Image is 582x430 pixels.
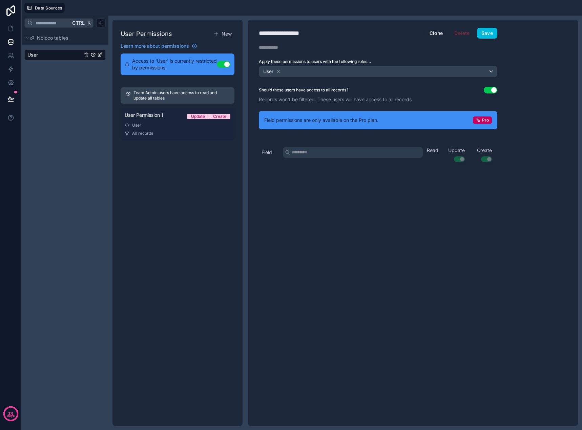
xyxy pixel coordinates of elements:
[191,114,205,119] div: Update
[37,35,68,41] span: Noloco tables
[24,33,102,43] button: Noloco tables
[71,19,85,27] span: Ctrl
[35,5,62,10] span: Data Sources
[133,90,229,101] p: Team Admin users have access to read and update all tables
[259,59,497,64] label: Apply these permissions to users with the following roles...
[259,66,497,77] button: User
[213,114,226,119] div: Create
[86,21,91,25] span: K
[211,28,234,40] button: New
[121,29,172,39] h1: User Permissions
[8,410,13,417] p: 13
[121,43,197,49] a: Learn more about permissions
[24,49,106,60] div: User
[7,413,15,418] p: days
[121,108,234,140] a: User Permission 1UpdateCreateUserAll records
[264,117,378,124] span: Field permissions are only available on the Pro plan.
[425,28,448,39] button: Clone
[259,87,348,93] label: Should these users have access to all records?
[222,30,232,37] span: New
[121,43,189,49] span: Learn more about permissions
[27,51,82,58] a: User
[482,117,489,123] span: Pro
[132,131,153,136] span: All records
[477,28,497,39] button: Save
[24,3,65,13] button: Data Sources
[125,123,230,128] div: User
[259,96,497,103] p: Records won't be filtered. These users will have access to all records
[263,68,273,75] span: User
[27,51,38,58] span: User
[132,58,217,71] span: Access to 'User' is currently restricted by permissions.
[125,112,163,119] span: User Permission 1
